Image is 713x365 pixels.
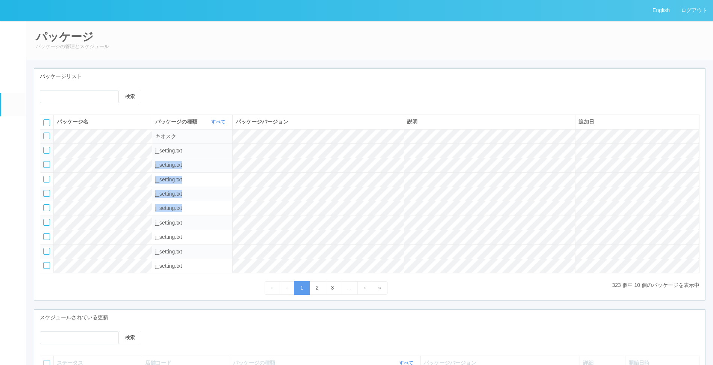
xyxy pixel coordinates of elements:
a: すべて [211,119,227,125]
span: パッケージの種類 [155,118,199,126]
span: 追加日 [578,119,594,125]
div: ksdpackage.tablefilter.jsetting [155,248,229,256]
a: コンテンツプリント [1,186,26,208]
a: ドキュメントを管理 [1,208,26,231]
a: ターミナル [1,67,26,93]
div: パッケージリスト [34,69,705,84]
a: 3 [325,281,341,294]
a: 1 [294,281,310,294]
button: すべて [209,118,229,126]
span: Last [378,285,381,291]
div: ksdpackage.tablefilter.jsetting [155,233,229,241]
div: ksdpackage.tablefilter.jsetting [155,147,229,155]
a: クライアントリンク [1,139,26,162]
button: 検索 [119,331,141,344]
span: パッケージバージョン [236,119,288,125]
button: 検索 [119,90,141,103]
div: ksdpackage.tablefilter.jsetting [155,190,229,198]
a: 2 [309,281,325,294]
div: スケジュールされている更新 [34,310,705,325]
a: Last [372,281,388,294]
span: パッケージ名 [57,119,88,125]
div: ksdpackage.tablefilter.jsetting [155,219,229,227]
p: 323 個中 10 個のパッケージを表示中 [612,281,699,289]
a: ユーザー [1,44,26,66]
a: イベントログ [1,21,26,44]
div: ksdpackage.tablefilter.jsetting [155,204,229,212]
div: ksdpackage.tablefilter.jsetting [155,176,229,184]
a: アラート設定 [1,162,26,185]
p: パッケージの管理とスケジュール [36,43,704,50]
span: Next [364,285,366,291]
div: ksdpackage.tablefilter.jsetting [155,161,229,169]
div: 説明 [407,118,572,126]
h2: パッケージ [36,30,704,43]
a: メンテナンス通知 [1,116,26,139]
a: パッケージ [1,93,26,116]
div: ksdpackage.tablefilter.jsetting [155,262,229,270]
a: Next [357,281,372,294]
div: ksdpackage.tablefilter.kiosk [155,133,229,140]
